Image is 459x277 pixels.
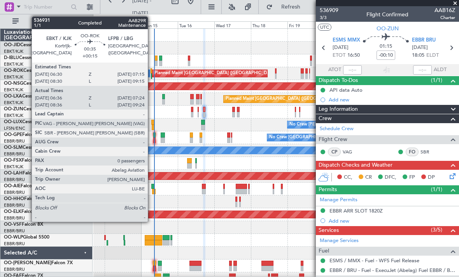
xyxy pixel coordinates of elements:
[319,247,329,256] span: Fuel
[95,16,108,22] div: [DATE]
[274,4,307,10] span: Refresh
[4,261,73,265] a: OO-[PERSON_NAME]Falcon 7X
[289,119,383,131] div: No Crew [PERSON_NAME] ([PERSON_NAME])
[287,21,324,28] div: Fri 19
[343,65,362,75] input: --:--
[329,207,383,214] div: EBBR ARR SLOT 1820Z
[4,241,25,247] a: EBBR/BRU
[4,132,22,137] span: OO-GPE
[318,24,331,31] button: UTC
[343,148,360,155] a: VAG
[329,96,455,103] div: Add new
[406,148,419,156] div: FO
[333,44,349,52] span: [DATE]
[4,56,61,60] a: D-IBLUCessna Citation M2
[4,138,25,144] a: EBBR/BRU
[4,81,67,86] a: OO-NSGCessna Citation CJ4
[319,226,339,235] span: Services
[4,209,21,214] span: OO-ELK
[178,21,214,28] div: Tue 16
[409,174,415,181] span: FP
[263,1,309,13] button: Refresh
[4,197,46,201] a: OO-HHOFalcon 8X
[4,56,19,60] span: D-IBLU
[4,107,67,111] a: OO-ZUNCessna Citation CJ4
[4,158,43,163] a: OO-FSXFalcon 7X
[4,43,20,47] span: OO-JID
[329,257,419,264] a: ESMS / MMX - Fuel - WFS Fuel Release
[4,171,44,176] a: OO-LAHFalcon 7X
[4,190,25,195] a: EBBR/BRU
[269,132,399,143] div: No Crew [GEOGRAPHIC_DATA] ([GEOGRAPHIC_DATA] National)
[214,21,251,28] div: Wed 17
[329,87,363,93] div: API data Auto
[320,14,338,21] span: 3/3
[4,215,25,221] a: EBBR/BRU
[319,161,392,170] span: Dispatch Checks and Weather
[4,145,66,150] a: OO-SLMCessna Citation XLS
[4,222,22,227] span: OO-VSF
[319,105,358,114] span: Leg Information
[329,218,455,224] div: Add new
[412,44,428,52] span: [DATE]
[4,235,23,240] span: OO-WLP
[4,164,23,170] a: EBKT/KJK
[4,202,25,208] a: EBBR/BRU
[4,68,23,73] span: OO-ROK
[319,76,358,85] span: Dispatch To-Dos
[434,6,455,14] span: AAB16Z
[4,43,54,47] a: OO-JIDCessna CJ1 525
[24,1,68,13] input: Trip Number
[328,66,341,74] span: ATOT
[4,94,22,99] span: OO-LXA
[320,6,338,14] span: 536909
[4,74,23,80] a: EBKT/KJK
[320,125,354,133] a: Schedule Crew
[4,222,43,227] a: OO-VSFFalcon 8X
[319,185,337,194] span: Permits
[4,145,23,150] span: OO-SLM
[4,209,43,214] a: OO-ELKFalcon 8X
[428,174,435,181] span: DP
[434,66,447,74] span: ALDT
[320,237,359,245] a: Manage Services
[226,93,348,105] div: Planned Maint [GEOGRAPHIC_DATA] ([GEOGRAPHIC_DATA])
[4,197,24,201] span: OO-HHO
[431,76,442,84] span: (1/1)
[20,19,82,24] span: All Aircraft
[319,114,332,123] span: Crew
[4,100,23,106] a: EBKT/KJK
[431,226,442,234] span: (3/5)
[4,171,23,176] span: OO-LAH
[412,37,436,44] span: EBBR BRU
[380,43,392,51] span: 01:15
[434,14,455,21] span: Charter
[4,235,49,240] a: OO-WLPGlobal 5500
[377,24,399,33] span: OO-ZUN
[4,132,68,137] a: OO-GPEFalcon 900EX EASy II
[4,87,23,93] a: EBKT/KJK
[319,135,347,144] span: Flight Crew
[385,174,396,181] span: DFC,
[4,184,21,188] span: OO-AIE
[412,52,424,59] span: 18:05
[4,120,22,124] span: OO-LUX
[4,125,25,131] a: LFSN/ENC
[333,37,360,44] span: ESMS MMX
[4,81,23,86] span: OO-NSG
[9,15,84,28] button: All Aircraft
[251,21,287,28] div: Thu 18
[4,94,65,99] a: OO-LXACessna Citation CJ4
[320,196,357,204] a: Manage Permits
[4,151,25,157] a: EBBR/BRU
[420,148,438,155] a: SBR
[431,185,442,193] span: (1/1)
[4,177,25,183] a: EBBR/BRU
[333,52,345,59] span: ETOT
[4,184,42,188] a: OO-AIEFalcon 7X
[4,49,23,54] a: EBKT/KJK
[141,21,178,28] div: Mon 15
[105,21,141,28] div: Sun 14
[4,267,25,272] a: EBBR/BRU
[366,10,408,19] div: Flight Confirmed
